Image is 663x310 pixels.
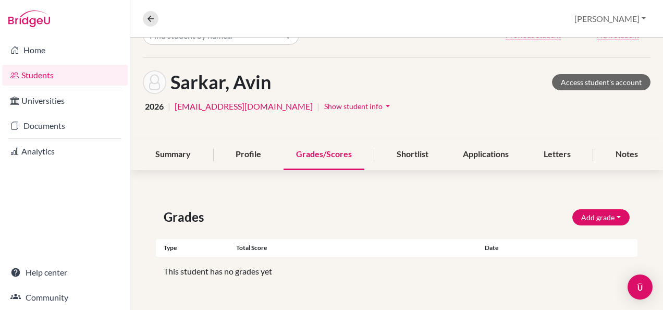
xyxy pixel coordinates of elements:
span: | [168,100,170,113]
a: [EMAIL_ADDRESS][DOMAIN_NAME] [175,100,313,113]
img: Bridge-U [8,10,50,27]
div: Notes [603,139,650,170]
a: Help center [2,262,128,283]
a: Access student's account [552,74,650,90]
button: Add grade [572,209,630,225]
a: Community [2,287,128,308]
a: Documents [2,115,128,136]
i: arrow_drop_down [383,101,393,111]
div: Total score [236,243,477,253]
img: Avin Sarkar's avatar [143,70,166,94]
div: Profile [223,139,274,170]
a: Home [2,40,128,61]
span: Show student info [324,102,383,111]
a: Students [2,65,128,86]
div: Open Intercom Messenger [628,275,653,300]
button: [PERSON_NAME] [570,9,650,29]
div: Grades/Scores [284,139,364,170]
div: Summary [143,139,203,170]
div: Letters [531,139,583,170]
div: Date [477,243,597,253]
span: Grades [164,208,208,226]
div: Type [156,243,236,253]
span: 2026 [145,100,164,113]
h1: Sarkar, Avin [170,71,271,93]
div: Applications [450,139,521,170]
a: Universities [2,90,128,111]
div: Shortlist [384,139,441,170]
button: Show student infoarrow_drop_down [324,98,394,114]
a: Analytics [2,141,128,162]
span: | [317,100,320,113]
p: This student has no grades yet [164,265,630,278]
